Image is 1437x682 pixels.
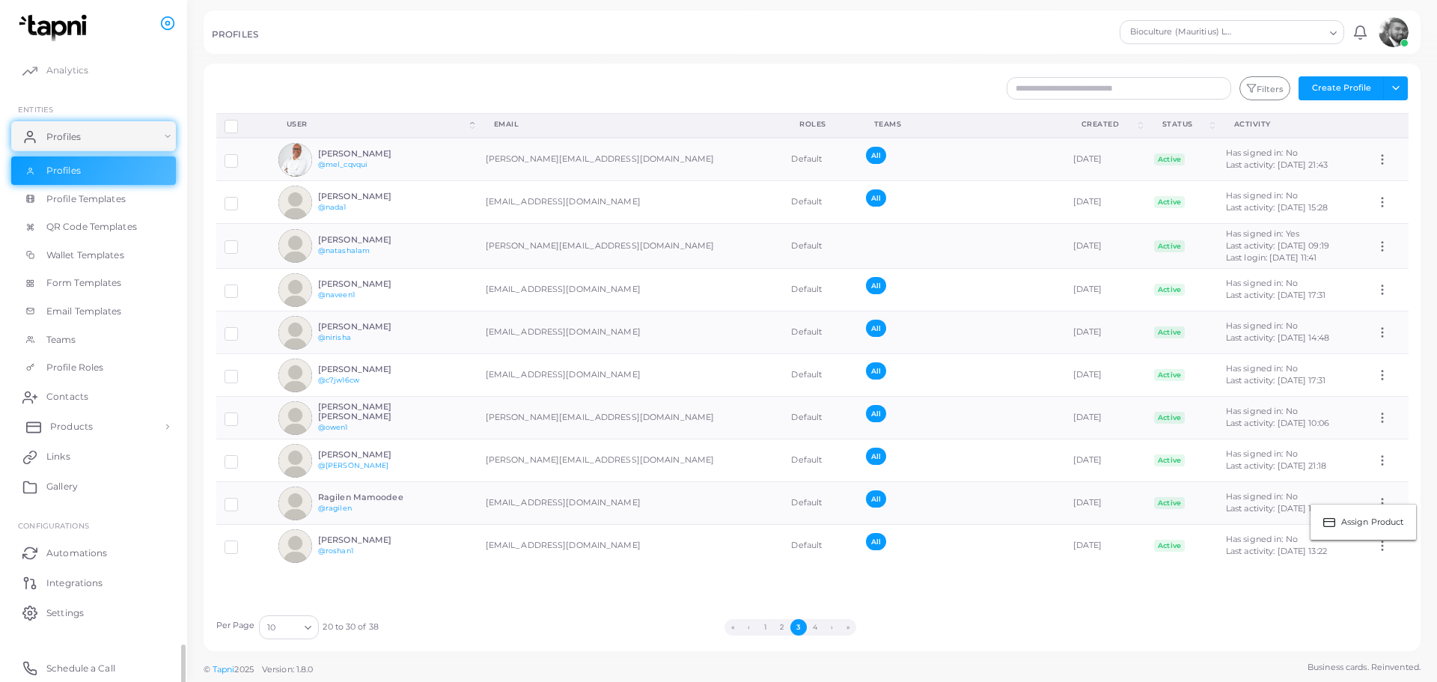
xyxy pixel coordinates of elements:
[11,326,176,354] a: Teams
[1065,439,1146,482] td: [DATE]
[478,269,784,311] td: [EMAIL_ADDRESS][DOMAIN_NAME]
[783,181,857,224] td: Default
[204,663,313,676] span: ©
[216,620,255,632] label: Per Page
[46,576,103,590] span: Integrations
[840,619,856,636] button: Go to last page
[234,663,253,676] span: 2025
[1154,240,1186,252] span: Active
[1065,269,1146,311] td: [DATE]
[783,138,857,181] td: Default
[724,619,741,636] button: Go to first page
[11,269,176,297] a: Form Templates
[262,664,314,675] span: Version: 1.8.0
[1226,290,1325,300] span: Last activity: [DATE] 17:31
[318,279,428,289] h6: [PERSON_NAME]
[318,493,428,502] h6: Ragilen Mamoodee
[783,311,857,354] td: Default
[1226,202,1328,213] span: Last activity: [DATE] 15:28
[478,138,784,181] td: [PERSON_NAME][EMAIL_ADDRESS][DOMAIN_NAME]
[1226,460,1326,471] span: Last activity: [DATE] 21:18
[11,382,176,412] a: Contacts
[318,322,428,332] h6: [PERSON_NAME]
[11,121,176,151] a: Profiles
[278,444,312,478] img: avatar
[46,662,115,675] span: Schedule a Call
[259,615,319,639] div: Search for option
[278,401,312,435] img: avatar
[1081,119,1135,130] div: Created
[1154,153,1186,165] span: Active
[11,297,176,326] a: Email Templates
[46,450,70,463] span: Links
[1226,418,1329,428] span: Last activity: [DATE] 10:06
[478,354,784,397] td: [EMAIL_ADDRESS][DOMAIN_NAME]
[318,192,428,201] h6: [PERSON_NAME]
[1226,332,1329,343] span: Last activity: [DATE] 14:48
[1226,190,1298,201] span: Has signed in: No
[318,402,428,421] h6: [PERSON_NAME] [PERSON_NAME]
[1226,491,1298,502] span: Has signed in: No
[1154,369,1186,381] span: Active
[823,619,840,636] button: Go to next page
[1154,284,1186,296] span: Active
[216,113,270,138] th: Row-selection
[478,181,784,224] td: [EMAIL_ADDRESS][DOMAIN_NAME]
[1299,76,1384,100] button: Create Profile
[1226,546,1327,556] span: Last activity: [DATE] 13:22
[278,316,312,350] img: avatar
[267,620,275,636] span: 10
[783,439,857,482] td: Default
[318,235,428,245] h6: [PERSON_NAME]
[278,273,312,307] img: avatar
[18,105,53,114] span: ENTITIES
[1226,240,1329,251] span: Last activity: [DATE] 09:19
[278,529,312,563] img: avatar
[11,472,176,502] a: Gallery
[1154,497,1186,509] span: Active
[1065,138,1146,181] td: [DATE]
[46,480,78,493] span: Gallery
[783,525,857,567] td: Default
[478,397,784,439] td: [PERSON_NAME][EMAIL_ADDRESS][DOMAIN_NAME]
[318,290,355,299] a: @naveen1
[866,320,886,337] span: All
[50,420,93,433] span: Products
[46,164,81,177] span: Profiles
[1154,454,1186,466] span: Active
[278,186,312,219] img: avatar
[1065,181,1146,224] td: [DATE]
[478,224,784,269] td: [PERSON_NAME][EMAIL_ADDRESS][DOMAIN_NAME]
[13,14,97,42] a: logo
[1379,17,1409,47] img: avatar
[1065,354,1146,397] td: [DATE]
[278,229,312,263] img: avatar
[46,606,84,620] span: Settings
[318,203,347,211] a: @nada1
[866,147,886,164] span: All
[11,442,176,472] a: Links
[783,397,857,439] td: Default
[278,359,312,392] img: avatar
[783,224,857,269] td: Default
[323,621,379,633] span: 20 to 30 of 38
[1226,320,1298,331] span: Has signed in: No
[1226,375,1325,386] span: Last activity: [DATE] 17:31
[318,461,389,469] a: @[PERSON_NAME]
[1238,24,1324,40] input: Search for option
[318,333,351,341] a: @nirisha
[318,365,428,374] h6: [PERSON_NAME]
[741,619,757,636] button: Go to previous page
[1065,482,1146,525] td: [DATE]
[1154,196,1186,208] span: Active
[1341,517,1404,529] span: Assign Product
[318,423,348,431] a: @owen1
[774,619,790,636] button: Go to page 2
[783,354,857,397] td: Default
[212,29,258,40] h5: PROFILES
[18,38,55,47] span: INSIGHTS
[11,156,176,185] a: Profiles
[807,619,823,636] button: Go to page 4
[866,189,886,207] span: All
[1128,25,1236,40] span: Bioculture (Mauritius) Ltd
